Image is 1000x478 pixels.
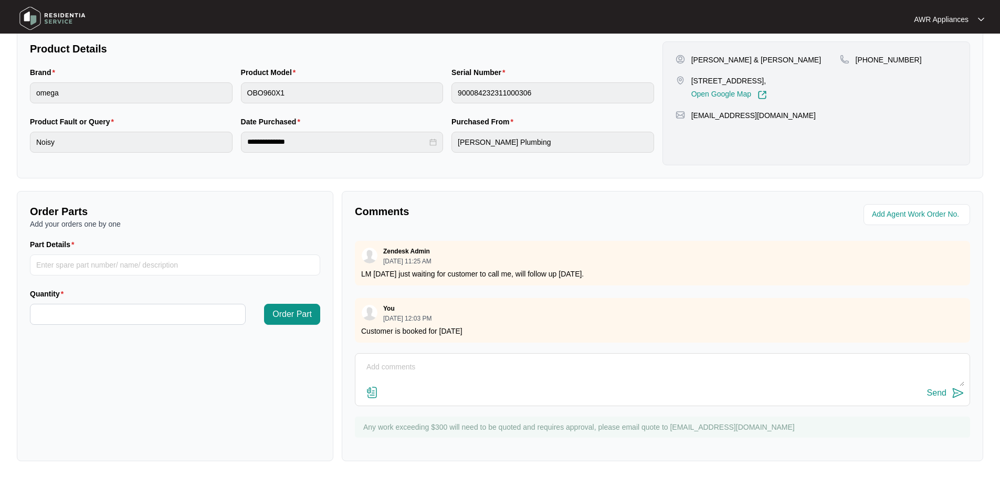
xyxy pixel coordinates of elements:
[272,308,312,321] span: Order Part
[30,204,320,219] p: Order Parts
[16,3,89,34] img: residentia service logo
[872,208,964,221] input: Add Agent Work Order No.
[451,132,654,153] input: Purchased From
[451,116,518,127] label: Purchased From
[30,289,68,299] label: Quantity
[361,326,964,336] p: Customer is booked for [DATE]
[383,247,430,256] p: Zendesk Admin
[241,116,304,127] label: Date Purchased
[361,269,964,279] p: LM [DATE] just waiting for customer to call me, will follow up [DATE].
[952,387,964,399] img: send-icon.svg
[30,41,654,56] p: Product Details
[451,67,509,78] label: Serial Number
[264,304,320,325] button: Order Part
[691,55,821,65] p: [PERSON_NAME] & [PERSON_NAME]
[927,388,946,398] div: Send
[363,422,965,432] p: Any work exceeding $300 will need to be quoted and requires approval, please email quote to [EMAI...
[241,67,300,78] label: Product Model
[30,132,233,153] input: Product Fault or Query
[30,239,79,250] label: Part Details
[247,136,428,147] input: Date Purchased
[691,110,816,121] p: [EMAIL_ADDRESS][DOMAIN_NAME]
[840,55,849,64] img: map-pin
[691,76,767,86] p: [STREET_ADDRESS],
[927,386,964,400] button: Send
[366,386,378,399] img: file-attachment-doc.svg
[30,82,233,103] input: Brand
[30,304,245,324] input: Quantity
[30,254,320,275] input: Part Details
[451,82,654,103] input: Serial Number
[914,14,969,25] p: AWR Appliances
[30,67,59,78] label: Brand
[757,90,767,100] img: Link-External
[676,55,685,64] img: user-pin
[676,76,685,85] img: map-pin
[978,17,984,22] img: dropdown arrow
[691,90,767,100] a: Open Google Map
[383,315,431,322] p: [DATE] 12:03 PM
[362,248,377,263] img: user.svg
[30,219,320,229] p: Add your orders one by one
[676,110,685,120] img: map-pin
[355,204,655,219] p: Comments
[383,258,431,264] p: [DATE] 11:25 AM
[362,305,377,321] img: user.svg
[241,82,444,103] input: Product Model
[30,116,118,127] label: Product Fault or Query
[383,304,395,313] p: You
[856,55,922,65] p: [PHONE_NUMBER]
